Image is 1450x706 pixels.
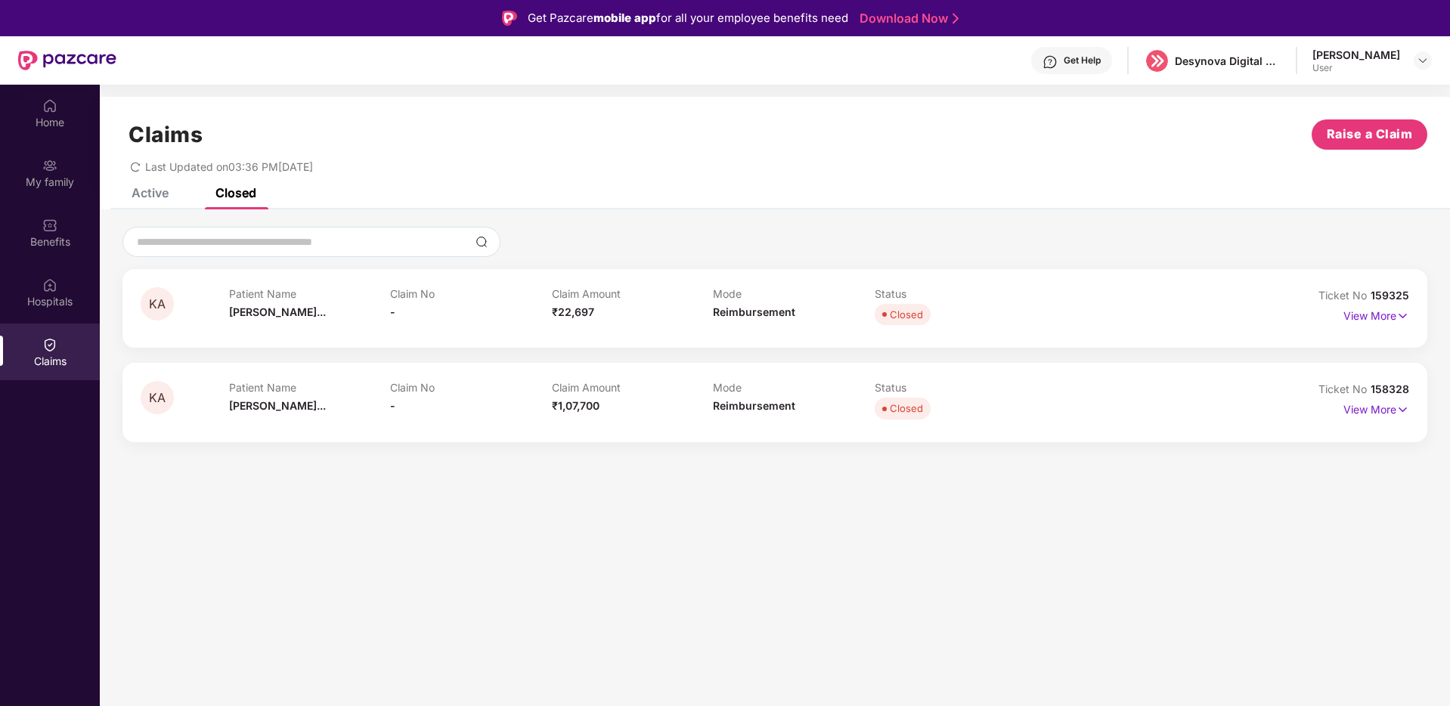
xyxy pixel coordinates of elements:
[129,122,203,147] h1: Claims
[130,160,141,173] span: redo
[390,305,395,318] span: -
[229,399,326,412] span: [PERSON_NAME]...
[875,287,1036,300] p: Status
[860,11,954,26] a: Download Now
[215,185,256,200] div: Closed
[1146,50,1168,72] img: logo%20(5).png
[552,287,714,300] p: Claim Amount
[1312,48,1400,62] div: [PERSON_NAME]
[390,399,395,412] span: -
[149,298,166,311] span: KA
[1318,382,1371,395] span: Ticket No
[502,11,517,26] img: Logo
[42,98,57,113] img: svg+xml;base64,PHN2ZyBpZD0iSG9tZSIgeG1sbnM9Imh0dHA6Ly93d3cudzMub3JnLzIwMDAvc3ZnIiB3aWR0aD0iMjAiIG...
[229,381,391,394] p: Patient Name
[890,307,923,322] div: Closed
[1043,54,1058,70] img: svg+xml;base64,PHN2ZyBpZD0iSGVscC0zMngzMiIgeG1sbnM9Imh0dHA6Ly93d3cudzMub3JnLzIwMDAvc3ZnIiB3aWR0aD...
[476,236,488,248] img: svg+xml;base64,PHN2ZyBpZD0iU2VhcmNoLTMyeDMyIiB4bWxucz0iaHR0cDovL3d3dy53My5vcmcvMjAwMC9zdmciIHdpZH...
[1312,62,1400,74] div: User
[42,277,57,293] img: svg+xml;base64,PHN2ZyBpZD0iSG9zcGl0YWxzIiB4bWxucz0iaHR0cDovL3d3dy53My5vcmcvMjAwMC9zdmciIHdpZHRoPS...
[953,11,959,26] img: Stroke
[229,305,326,318] span: [PERSON_NAME]...
[713,305,795,318] span: Reimbursement
[1417,54,1429,67] img: svg+xml;base64,PHN2ZyBpZD0iRHJvcGRvd24tMzJ4MzIiIHhtbG5zPSJodHRwOi8vd3d3LnczLm9yZy8yMDAwL3N2ZyIgd2...
[713,381,875,394] p: Mode
[1343,398,1409,418] p: View More
[1312,119,1427,150] button: Raise a Claim
[42,158,57,173] img: svg+xml;base64,PHN2ZyB3aWR0aD0iMjAiIGhlaWdodD0iMjAiIHZpZXdCb3g9IjAgMCAyMCAyMCIgZmlsbD0ibm9uZSIgeG...
[1371,289,1409,302] span: 159325
[552,399,600,412] span: ₹1,07,700
[149,392,166,404] span: KA
[390,381,552,394] p: Claim No
[1396,401,1409,418] img: svg+xml;base64,PHN2ZyB4bWxucz0iaHR0cDovL3d3dy53My5vcmcvMjAwMC9zdmciIHdpZHRoPSIxNyIgaGVpZ2h0PSIxNy...
[552,305,594,318] span: ₹22,697
[1318,289,1371,302] span: Ticket No
[890,401,923,416] div: Closed
[132,185,169,200] div: Active
[713,399,795,412] span: Reimbursement
[552,381,714,394] p: Claim Amount
[1175,54,1281,68] div: Desynova Digital private limited
[42,218,57,233] img: svg+xml;base64,PHN2ZyBpZD0iQmVuZWZpdHMiIHhtbG5zPSJodHRwOi8vd3d3LnczLm9yZy8yMDAwL3N2ZyIgd2lkdGg9Ij...
[528,9,848,27] div: Get Pazcare for all your employee benefits need
[18,51,116,70] img: New Pazcare Logo
[713,287,875,300] p: Mode
[1064,54,1101,67] div: Get Help
[1396,308,1409,324] img: svg+xml;base64,PHN2ZyB4bWxucz0iaHR0cDovL3d3dy53My5vcmcvMjAwMC9zdmciIHdpZHRoPSIxNyIgaGVpZ2h0PSIxNy...
[229,287,391,300] p: Patient Name
[42,337,57,352] img: svg+xml;base64,PHN2ZyBpZD0iQ2xhaW0iIHhtbG5zPSJodHRwOi8vd3d3LnczLm9yZy8yMDAwL3N2ZyIgd2lkdGg9IjIwIi...
[1371,382,1409,395] span: 158328
[1343,304,1409,324] p: View More
[390,287,552,300] p: Claim No
[145,160,313,173] span: Last Updated on 03:36 PM[DATE]
[1327,125,1413,144] span: Raise a Claim
[875,381,1036,394] p: Status
[593,11,656,25] strong: mobile app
